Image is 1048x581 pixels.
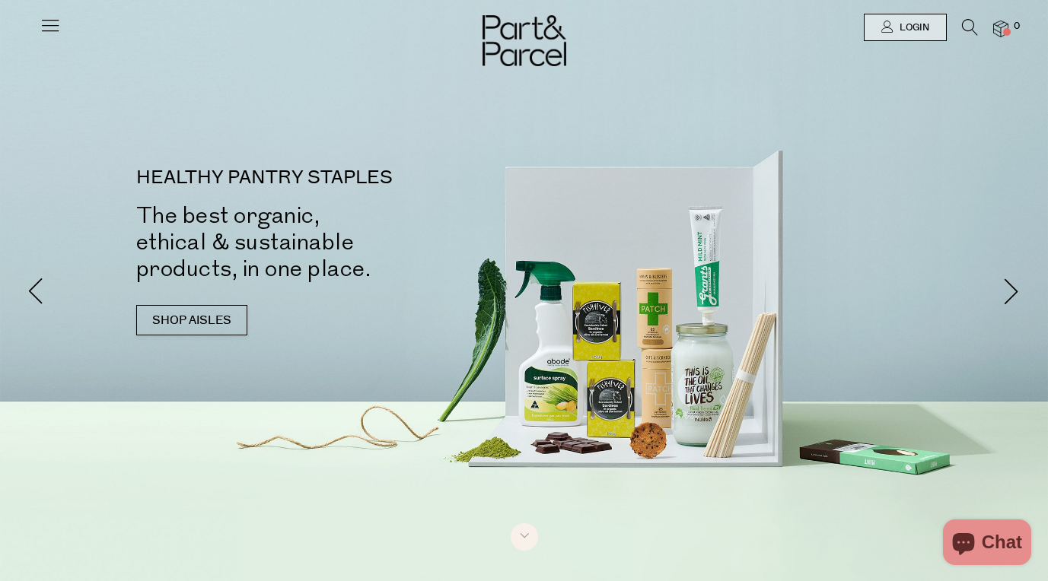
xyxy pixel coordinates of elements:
[483,15,566,66] img: Part&Parcel
[1010,20,1024,33] span: 0
[136,202,547,282] h2: The best organic, ethical & sustainable products, in one place.
[993,21,1008,37] a: 0
[938,519,1036,569] inbox-online-store-chat: Shopify online store chat
[896,21,929,34] span: Login
[136,305,247,335] a: SHOP AISLES
[136,169,547,187] p: HEALTHY PANTRY STAPLES
[864,14,947,41] a: Login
